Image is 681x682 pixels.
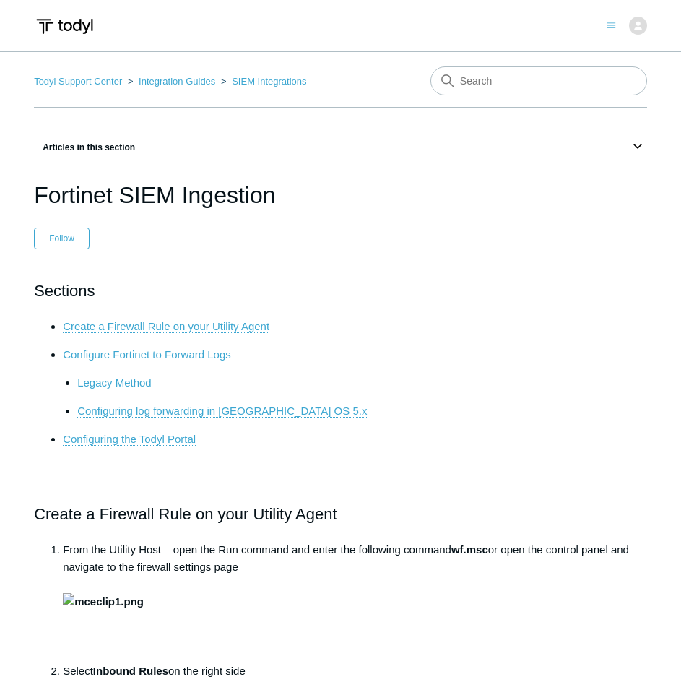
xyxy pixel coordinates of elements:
h2: Create a Firewall Rule on your Utility Agent [34,501,647,527]
strong: wf.msc [451,543,488,556]
img: mceclip1.png [63,593,144,610]
span: Articles in this section [34,142,135,152]
a: Create a Firewall Rule on your Utility Agent [63,320,269,333]
strong: Inbound Rules [93,665,168,677]
button: Toggle navigation menu [607,18,616,30]
a: Configuring the Todyl Portal [63,433,196,446]
button: Follow Article [34,228,90,249]
a: Integration Guides [139,76,215,87]
li: SIEM Integrations [218,76,307,87]
h2: Sections [34,278,647,303]
h1: Fortinet SIEM Ingestion [34,178,647,212]
li: Integration Guides [125,76,218,87]
img: Todyl Support Center Help Center home page [34,13,95,40]
a: SIEM Integrations [232,76,306,87]
a: Configuring log forwarding in [GEOGRAPHIC_DATA] OS 5.x [77,405,367,418]
li: From the Utility Host – open the Run command and enter the following command or open the control ... [63,541,647,662]
a: Todyl Support Center [34,76,122,87]
a: Configure Fortinet to Forward Logs [63,348,231,361]
li: Todyl Support Center [34,76,125,87]
input: Search [430,66,647,95]
a: Legacy Method [77,376,152,389]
